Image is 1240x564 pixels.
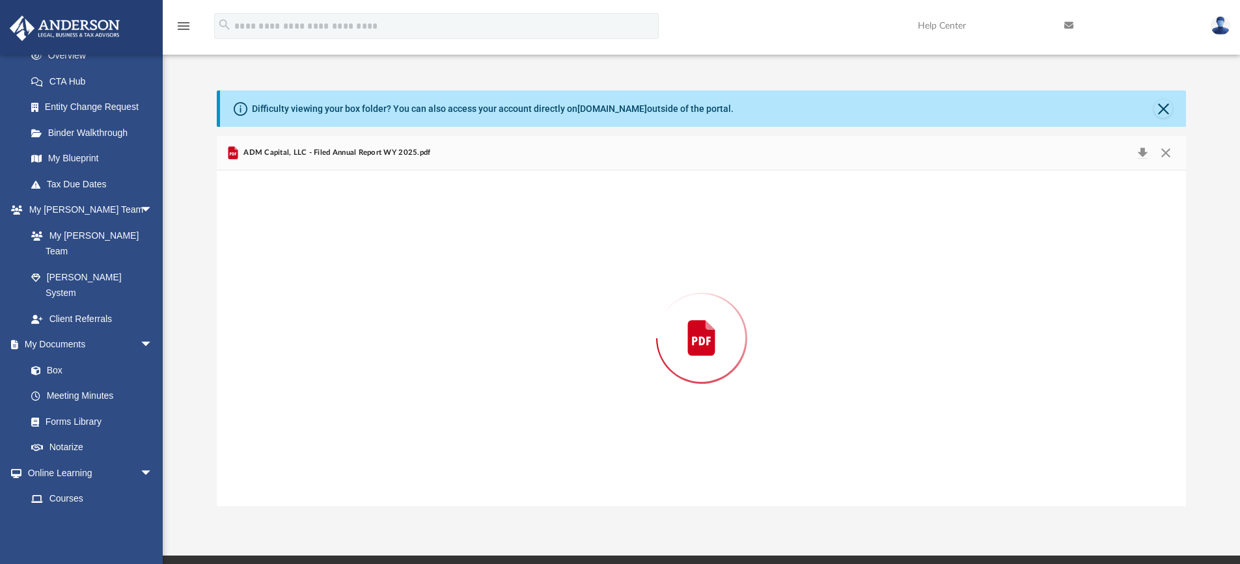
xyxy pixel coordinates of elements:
a: My [PERSON_NAME] Teamarrow_drop_down [9,197,166,223]
span: ADM Capital, LLC - Filed Annual Report WY 2025.pdf [241,147,431,159]
a: My Documentsarrow_drop_down [9,332,166,358]
span: arrow_drop_down [140,460,166,487]
a: menu [176,25,191,34]
a: [PERSON_NAME] System [18,264,166,306]
a: Tax Due Dates [18,171,172,197]
a: Binder Walkthrough [18,120,172,146]
i: search [217,18,232,32]
div: Preview [217,136,1187,506]
a: Overview [18,43,172,69]
a: Online Learningarrow_drop_down [9,460,166,486]
a: Box [18,357,159,383]
img: User Pic [1211,16,1230,35]
a: Notarize [18,435,166,461]
span: arrow_drop_down [140,197,166,224]
span: arrow_drop_down [140,332,166,358]
button: Download [1131,144,1154,162]
a: [DOMAIN_NAME] [577,103,647,114]
a: Forms Library [18,409,159,435]
a: Client Referrals [18,306,166,332]
a: Meeting Minutes [18,383,166,409]
div: Difficulty viewing your box folder? You can also access your account directly on outside of the p... [252,102,734,116]
button: Close [1154,100,1172,118]
a: My [PERSON_NAME] Team [18,222,159,264]
a: CTA Hub [18,68,172,94]
i: menu [176,18,191,34]
img: Anderson Advisors Platinum Portal [6,16,124,41]
a: Courses [18,486,166,512]
button: Close [1154,144,1178,162]
a: Video Training [18,511,159,537]
a: Entity Change Request [18,94,172,120]
a: My Blueprint [18,146,166,172]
